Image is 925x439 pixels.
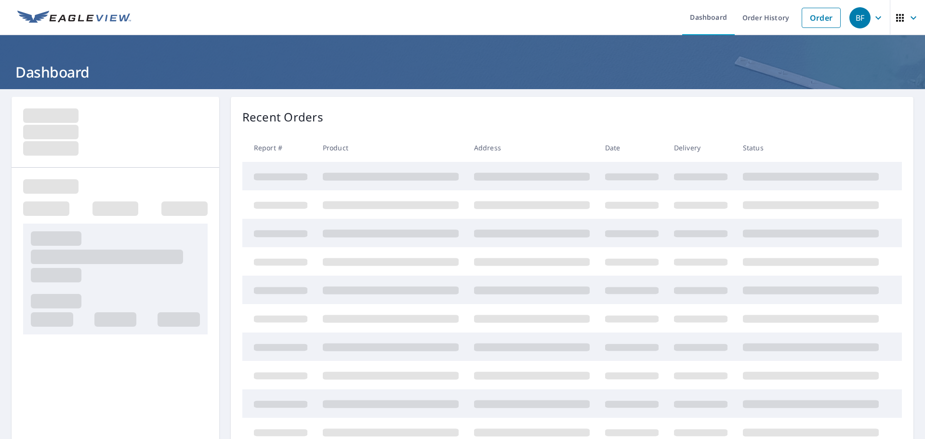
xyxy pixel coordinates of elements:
[597,133,666,162] th: Date
[315,133,466,162] th: Product
[735,133,886,162] th: Status
[849,7,871,28] div: BF
[466,133,597,162] th: Address
[17,11,131,25] img: EV Logo
[12,62,913,82] h1: Dashboard
[666,133,735,162] th: Delivery
[242,108,323,126] p: Recent Orders
[802,8,841,28] a: Order
[242,133,315,162] th: Report #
